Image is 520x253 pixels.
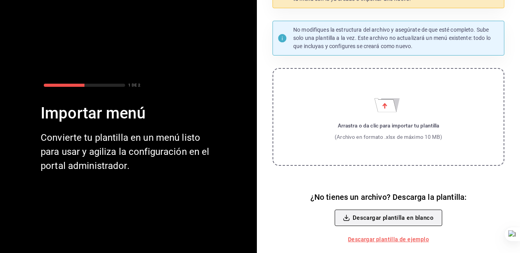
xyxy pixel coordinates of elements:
[335,210,442,226] button: Descargar plantilla en blanco
[293,26,499,50] p: No modifiques la estructura del archivo y asegúrate de que esté completo. Sube solo una plantilla...
[335,122,442,129] div: Arrastra o da clic para importar tu plantilla
[273,68,504,166] label: Importar menú
[345,232,432,247] a: Descargar plantilla de ejemplo
[310,191,467,203] h6: ¿No tienes un archivo? Descarga la plantilla:
[41,102,216,124] div: Importar menú
[128,82,140,88] div: 1 DE 2
[335,133,442,141] div: (Archivo en formato .xlsx de máximo 10 MB)
[41,131,216,173] div: Convierte tu plantilla en un menú listo para usar y agiliza la configuración en el portal adminis...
